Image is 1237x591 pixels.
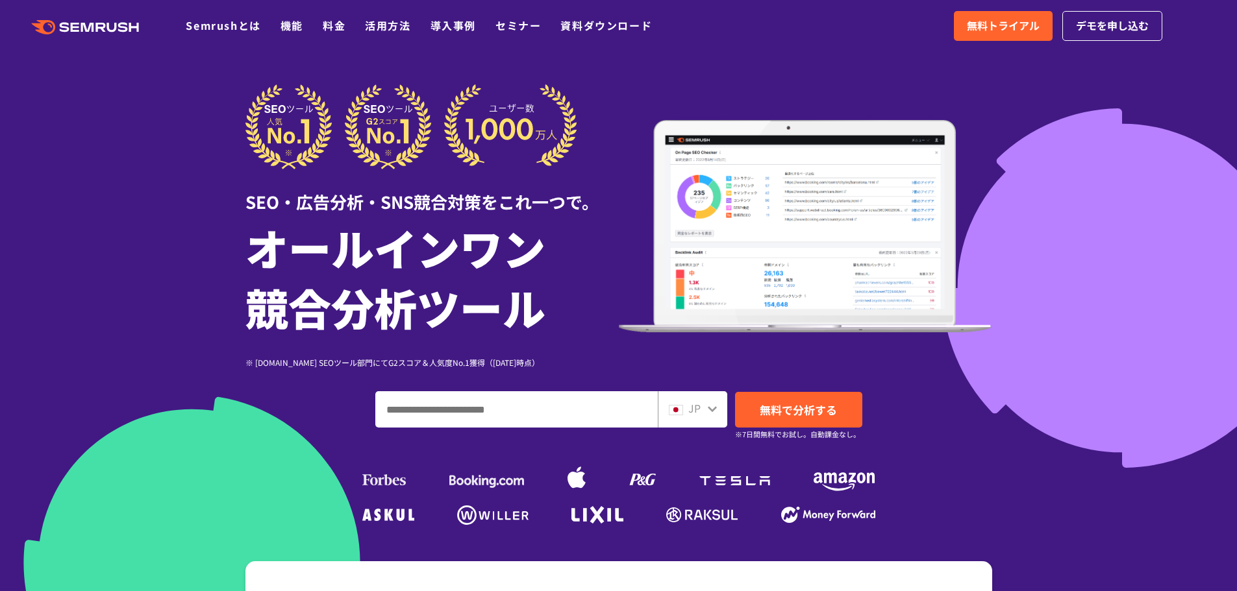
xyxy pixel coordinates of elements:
a: 無料で分析する [735,392,862,428]
a: 活用方法 [365,18,410,33]
input: ドメイン、キーワードまたはURLを入力してください [376,392,657,427]
h1: オールインワン 競合分析ツール [245,217,619,337]
span: JP [688,400,701,416]
small: ※7日間無料でお試し。自動課金なし。 [735,428,860,440]
span: 無料で分析する [760,402,837,418]
a: 資料ダウンロード [560,18,652,33]
a: デモを申し込む [1062,11,1162,41]
div: SEO・広告分析・SNS競合対策をこれ一つで。 [245,169,619,214]
a: 導入事例 [431,18,476,33]
span: デモを申し込む [1076,18,1149,34]
a: Semrushとは [186,18,260,33]
a: セミナー [495,18,541,33]
span: 無料トライアル [967,18,1040,34]
a: 料金 [323,18,345,33]
a: 機能 [281,18,303,33]
div: ※ [DOMAIN_NAME] SEOツール部門にてG2スコア＆人気度No.1獲得（[DATE]時点） [245,356,619,368]
a: 無料トライアル [954,11,1053,41]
